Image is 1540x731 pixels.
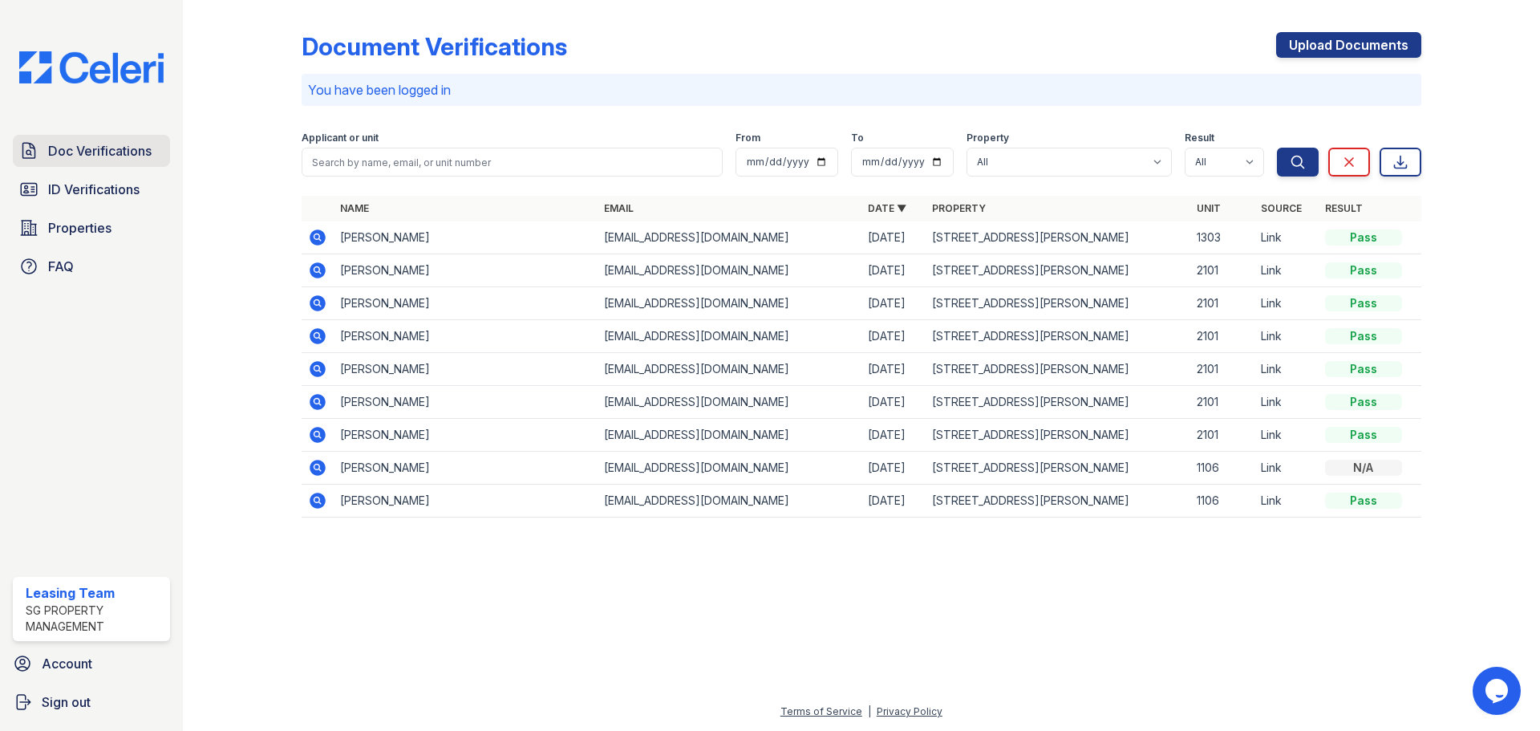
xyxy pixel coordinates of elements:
td: [PERSON_NAME] [334,386,598,419]
a: Account [6,648,176,680]
td: [STREET_ADDRESS][PERSON_NAME] [926,452,1189,485]
td: 2101 [1190,353,1254,386]
label: Property [967,132,1009,144]
td: 1106 [1190,452,1254,485]
span: ID Verifications [48,180,140,199]
input: Search by name, email, or unit number [302,148,723,177]
p: You have been logged in [308,80,1415,99]
a: Unit [1197,202,1221,214]
td: Link [1254,419,1319,452]
td: Link [1254,254,1319,287]
span: Account [42,654,92,673]
td: 2101 [1190,254,1254,287]
iframe: chat widget [1473,667,1524,715]
td: [PERSON_NAME] [334,287,598,320]
td: [EMAIL_ADDRESS][DOMAIN_NAME] [598,419,861,452]
div: Pass [1325,328,1402,344]
td: [PERSON_NAME] [334,254,598,287]
div: Pass [1325,427,1402,443]
div: Pass [1325,361,1402,377]
td: Link [1254,485,1319,518]
td: [PERSON_NAME] [334,320,598,353]
td: [STREET_ADDRESS][PERSON_NAME] [926,254,1189,287]
td: [DATE] [861,287,926,320]
td: [DATE] [861,221,926,254]
span: Doc Verifications [48,141,152,160]
a: Result [1325,202,1363,214]
td: [PERSON_NAME] [334,419,598,452]
div: Document Verifications [302,32,567,61]
td: [STREET_ADDRESS][PERSON_NAME] [926,353,1189,386]
a: Properties [13,212,170,244]
td: [DATE] [861,320,926,353]
td: Link [1254,452,1319,485]
a: Doc Verifications [13,135,170,167]
span: Properties [48,218,111,238]
label: Applicant or unit [302,132,379,144]
td: Link [1254,386,1319,419]
td: [DATE] [861,419,926,452]
td: Link [1254,221,1319,254]
label: From [736,132,760,144]
td: 2101 [1190,287,1254,320]
td: [DATE] [861,353,926,386]
td: [STREET_ADDRESS][PERSON_NAME] [926,386,1189,419]
a: Name [340,202,369,214]
div: Pass [1325,493,1402,509]
td: [PERSON_NAME] [334,485,598,518]
label: Result [1185,132,1214,144]
td: [EMAIL_ADDRESS][DOMAIN_NAME] [598,320,861,353]
td: [STREET_ADDRESS][PERSON_NAME] [926,419,1189,452]
td: [DATE] [861,452,926,485]
td: 2101 [1190,386,1254,419]
div: Pass [1325,229,1402,246]
td: Link [1254,287,1319,320]
div: Pass [1325,262,1402,278]
a: FAQ [13,250,170,282]
td: [EMAIL_ADDRESS][DOMAIN_NAME] [598,353,861,386]
td: [PERSON_NAME] [334,221,598,254]
label: To [851,132,864,144]
td: [DATE] [861,386,926,419]
td: Link [1254,320,1319,353]
td: [DATE] [861,485,926,518]
div: | [868,705,871,717]
div: SG Property Management [26,603,164,635]
img: CE_Logo_Blue-a8612792a0a2168367f1c8372b55b34899dd931a85d93a1a3d3e32e68fde9ad4.png [6,51,176,83]
td: [PERSON_NAME] [334,353,598,386]
a: Source [1261,202,1302,214]
a: Upload Documents [1276,32,1421,58]
td: [STREET_ADDRESS][PERSON_NAME] [926,320,1189,353]
td: [STREET_ADDRESS][PERSON_NAME] [926,287,1189,320]
td: 1303 [1190,221,1254,254]
span: FAQ [48,257,74,276]
td: [PERSON_NAME] [334,452,598,485]
td: 2101 [1190,419,1254,452]
td: [EMAIL_ADDRESS][DOMAIN_NAME] [598,254,861,287]
td: [EMAIL_ADDRESS][DOMAIN_NAME] [598,221,861,254]
a: Property [932,202,986,214]
td: 2101 [1190,320,1254,353]
td: 1106 [1190,485,1254,518]
div: Pass [1325,394,1402,410]
a: ID Verifications [13,173,170,205]
a: Email [604,202,634,214]
td: [EMAIL_ADDRESS][DOMAIN_NAME] [598,386,861,419]
td: [DATE] [861,254,926,287]
span: Sign out [42,692,91,712]
div: Pass [1325,295,1402,311]
td: [EMAIL_ADDRESS][DOMAIN_NAME] [598,287,861,320]
td: [STREET_ADDRESS][PERSON_NAME] [926,221,1189,254]
a: Privacy Policy [877,705,942,717]
a: Sign out [6,686,176,718]
div: Leasing Team [26,583,164,603]
td: [STREET_ADDRESS][PERSON_NAME] [926,485,1189,518]
td: [EMAIL_ADDRESS][DOMAIN_NAME] [598,452,861,485]
td: Link [1254,353,1319,386]
td: [EMAIL_ADDRESS][DOMAIN_NAME] [598,485,861,518]
div: N/A [1325,460,1402,476]
a: Date ▼ [868,202,906,214]
a: Terms of Service [780,705,862,717]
